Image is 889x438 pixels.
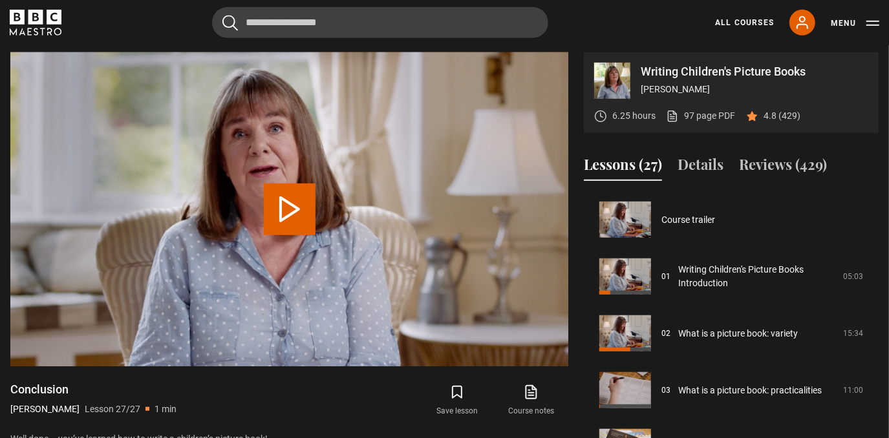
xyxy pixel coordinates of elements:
p: 1 min [155,402,177,416]
button: Lessons (27) [584,154,662,181]
a: Course trailer [661,213,715,227]
a: 97 page PDF [666,109,735,123]
h1: Conclusion [10,382,177,397]
p: Lesson 27/27 [85,402,140,416]
video-js: Video Player [10,52,568,366]
button: Toggle navigation [831,17,879,30]
p: Writing Children's Picture Books [641,66,868,78]
svg: BBC Maestro [10,10,61,36]
p: 6.25 hours [612,109,656,123]
a: All Courses [715,17,774,28]
a: What is a picture book: practicalities [678,384,822,397]
button: Play Lesson Conclusion [264,183,316,235]
a: What is a picture book: variety [678,327,798,340]
p: [PERSON_NAME] [641,83,868,96]
button: Details [678,154,723,181]
p: [PERSON_NAME] [10,402,80,416]
p: 4.8 (429) [764,109,800,123]
a: Writing Children's Picture Books Introduction [678,263,835,290]
button: Submit the search query [222,15,238,31]
button: Save lesson [420,382,494,419]
input: Search [212,7,548,38]
button: Reviews (429) [739,154,827,181]
a: Course notes [495,382,568,419]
